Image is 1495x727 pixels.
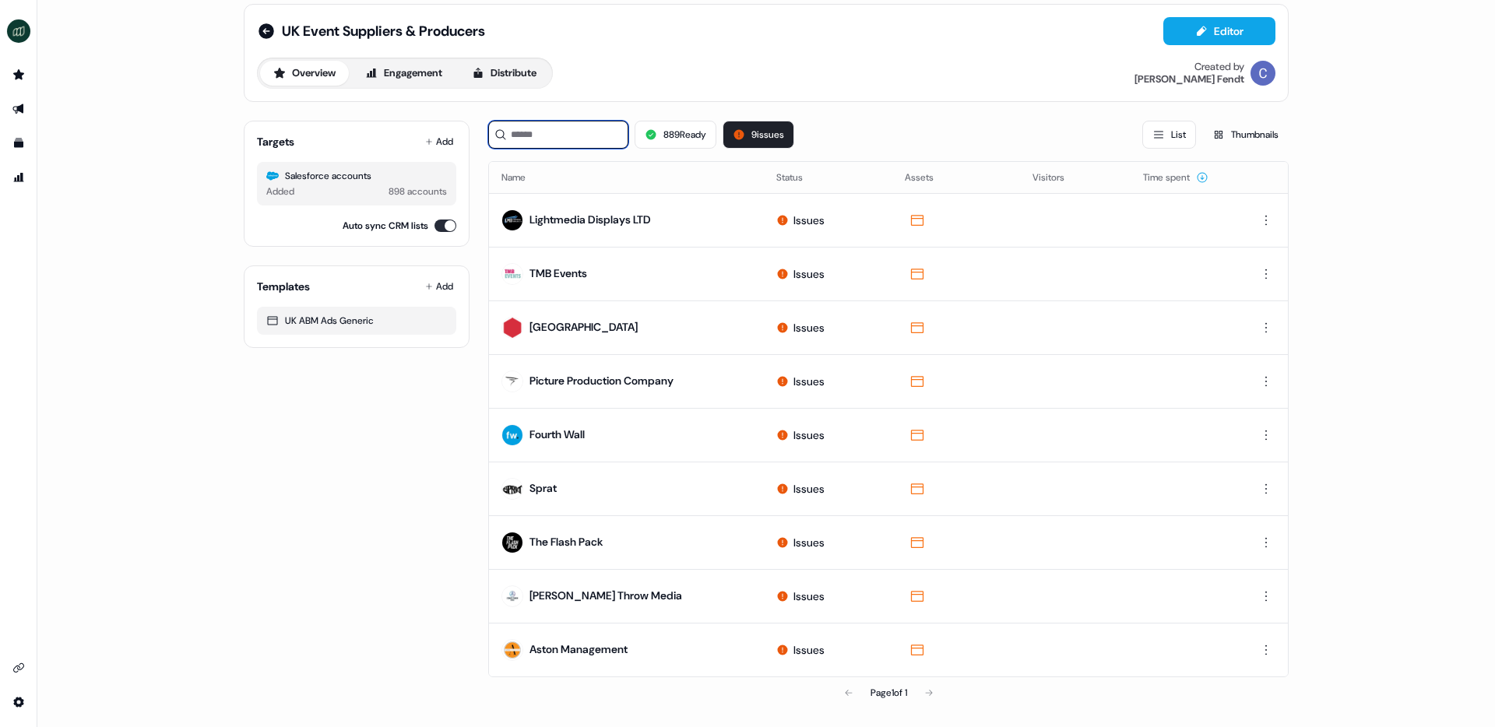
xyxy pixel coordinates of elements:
[257,134,294,149] div: Targets
[793,642,825,658] div: Issues
[6,97,31,121] a: Go to outbound experience
[529,427,585,441] a: Fourth Wall
[6,690,31,715] a: Go to integrations
[389,184,447,199] div: 898 accounts
[871,685,907,701] div: Page 1 of 1
[422,131,456,153] button: Add
[1143,163,1208,191] button: Time spent
[1194,61,1244,73] div: Created by
[529,588,682,602] a: [PERSON_NAME] Throw Media
[266,313,447,328] div: UK ABM Ads Generic
[257,279,310,294] div: Templates
[723,121,794,149] button: 9issues
[529,535,603,549] a: The Flash Pack
[892,162,1021,193] th: Assets
[793,588,825,604] div: Issues
[422,276,456,297] button: Add
[266,168,447,184] div: Salesforce accounts
[793,212,825,228] div: Issues
[501,163,544,191] button: Name
[1032,163,1083,191] button: Visitors
[1163,17,1275,45] button: Editor
[352,61,456,86] button: Engagement
[282,22,485,40] span: UK Event Suppliers & Producers
[266,184,294,199] div: Added
[1251,61,1275,86] img: Catherine
[793,427,825,443] div: Issues
[529,320,638,334] a: [GEOGRAPHIC_DATA]
[529,374,674,388] a: Picture Production Company
[343,218,428,234] label: Auto sync CRM lists
[1134,73,1244,86] div: [PERSON_NAME] Fendt
[6,131,31,156] a: Go to templates
[6,655,31,680] a: Go to integrations
[793,481,825,497] div: Issues
[529,266,587,280] a: TMB Events
[793,266,825,282] div: Issues
[1163,25,1275,41] a: Editor
[6,165,31,190] a: Go to attribution
[529,642,628,656] a: Aston Management
[776,163,821,191] button: Status
[635,121,716,149] button: 889Ready
[6,62,31,87] a: Go to prospects
[1202,121,1289,149] button: Thumbnails
[793,320,825,335] div: Issues
[260,61,349,86] button: Overview
[529,481,557,495] a: Sprat
[459,61,550,86] button: Distribute
[529,212,651,227] a: Lightmedia Displays LTD
[793,374,825,389] div: Issues
[793,535,825,550] div: Issues
[1142,121,1196,149] button: List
